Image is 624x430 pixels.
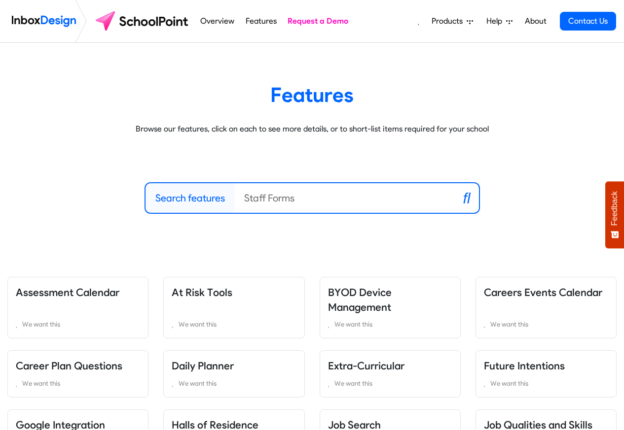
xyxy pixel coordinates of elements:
[484,360,565,372] a: Future Intentions
[16,360,122,372] a: Career Plan Questions
[468,350,624,397] div: Future Intentions
[482,11,516,31] a: Help
[16,318,140,330] a: We want this
[328,360,404,372] a: Extra-Curricular
[172,360,234,372] a: Daily Planner
[15,123,609,135] p: Browse our features, click on each to see more details, or to short-list items required for your ...
[328,286,392,313] a: BYOD Device Management
[334,320,372,328] span: We want this
[432,15,467,27] span: Products
[334,379,372,387] span: We want this
[328,318,452,330] a: We want this
[172,318,296,330] a: We want this
[22,320,60,328] span: We want this
[522,11,549,31] a: About
[15,82,609,107] heading: Features
[198,11,237,31] a: Overview
[243,11,279,31] a: Features
[312,350,468,397] div: Extra-Curricular
[484,286,602,298] a: Careers Events Calendar
[234,183,455,213] input: Staff Forms
[172,377,296,389] a: We want this
[156,350,312,397] div: Daily Planner
[484,318,608,330] a: We want this
[428,11,477,31] a: Products
[560,12,616,31] a: Contact Us
[16,286,119,298] a: Assessment Calendar
[490,320,528,328] span: We want this
[468,277,624,338] div: Careers Events Calendar
[490,379,528,387] span: We want this
[91,9,195,33] img: schoolpoint logo
[179,379,217,387] span: We want this
[16,377,140,389] a: We want this
[610,191,619,226] span: Feedback
[312,277,468,338] div: BYOD Device Management
[155,191,225,205] label: Search features
[22,379,60,387] span: We want this
[605,181,624,248] button: Feedback - Show survey
[486,15,506,27] span: Help
[172,286,232,298] a: At Risk Tools
[484,377,608,389] a: We want this
[285,11,351,31] a: Request a Demo
[156,277,312,338] div: At Risk Tools
[328,377,452,389] a: We want this
[179,320,217,328] span: We want this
